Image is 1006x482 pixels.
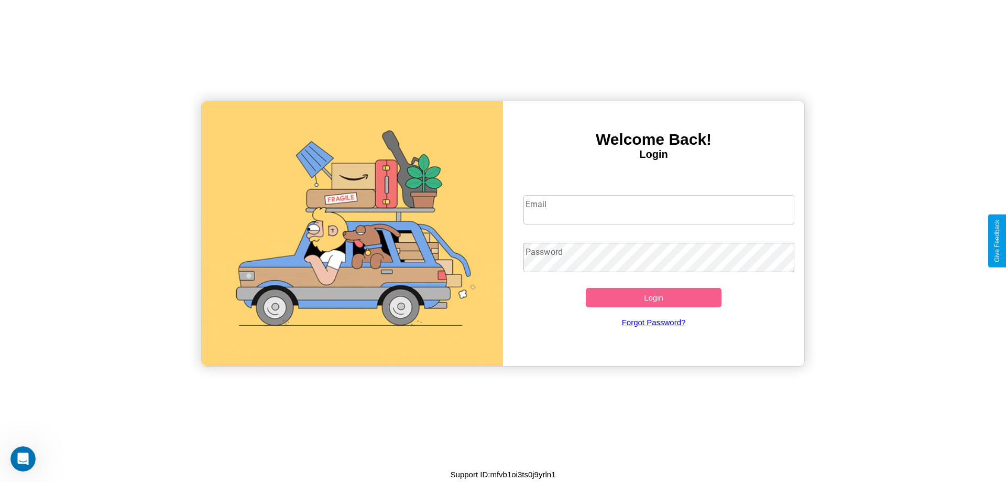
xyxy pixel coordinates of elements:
[503,148,804,160] h4: Login
[518,307,790,337] a: Forgot Password?
[202,101,503,366] img: gif
[993,220,1001,262] div: Give Feedback
[10,446,36,472] iframe: Intercom live chat
[586,288,721,307] button: Login
[503,131,804,148] h3: Welcome Back!
[451,467,556,481] p: Support ID: mfvb1oi3ts0j9yrln1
